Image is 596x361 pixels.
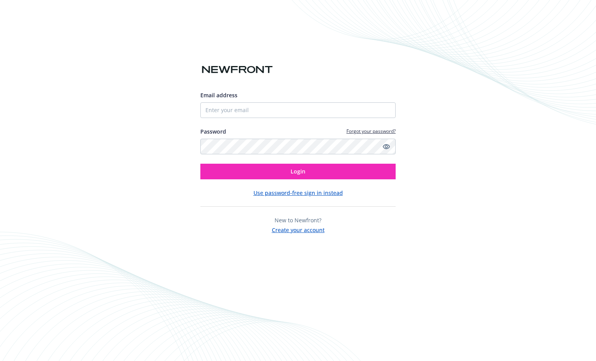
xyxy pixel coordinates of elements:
span: Login [291,168,305,175]
a: Forgot your password? [346,128,396,134]
span: New to Newfront? [275,216,321,224]
button: Create your account [272,224,325,234]
input: Enter your password [200,139,396,154]
button: Login [200,164,396,179]
img: Newfront logo [200,63,274,77]
label: Password [200,127,226,136]
span: Email address [200,91,237,99]
a: Show password [382,142,391,151]
button: Use password-free sign in instead [253,189,343,197]
input: Enter your email [200,102,396,118]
